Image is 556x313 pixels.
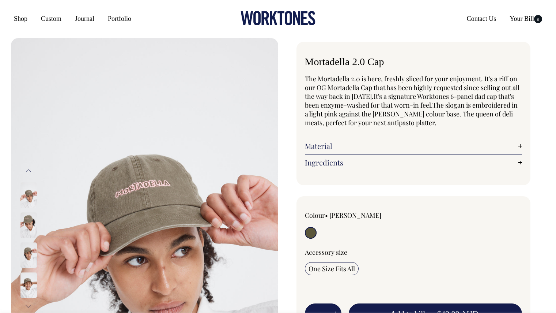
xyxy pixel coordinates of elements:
[20,212,37,238] img: moss
[105,12,134,25] a: Portfolio
[325,211,328,220] span: •
[305,248,522,257] div: Accessory size
[11,12,30,25] a: Shop
[20,242,37,268] img: moss
[20,272,37,298] img: moss
[305,158,522,167] a: Ingredients
[305,211,392,220] div: Colour
[72,12,97,25] a: Journal
[305,262,359,275] input: One Size Fits All
[305,142,522,150] a: Material
[464,12,499,25] a: Contact Us
[20,182,37,208] img: moss
[305,92,518,127] span: It's a signature Worktones 6-panel dad cap that's been enzyme-washed for that worn-in feel. The s...
[23,163,34,179] button: Previous
[305,56,522,68] h1: Mortadella 2.0 Cap
[534,15,542,23] span: 0
[305,74,522,127] p: The Mortadella 2.0 is here, freshly sliced for your enjoyment. It's a riff on our OG Mortadella C...
[507,12,545,25] a: Your Bill0
[309,264,355,273] span: One Size Fits All
[38,12,64,25] a: Custom
[329,211,381,220] label: [PERSON_NAME]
